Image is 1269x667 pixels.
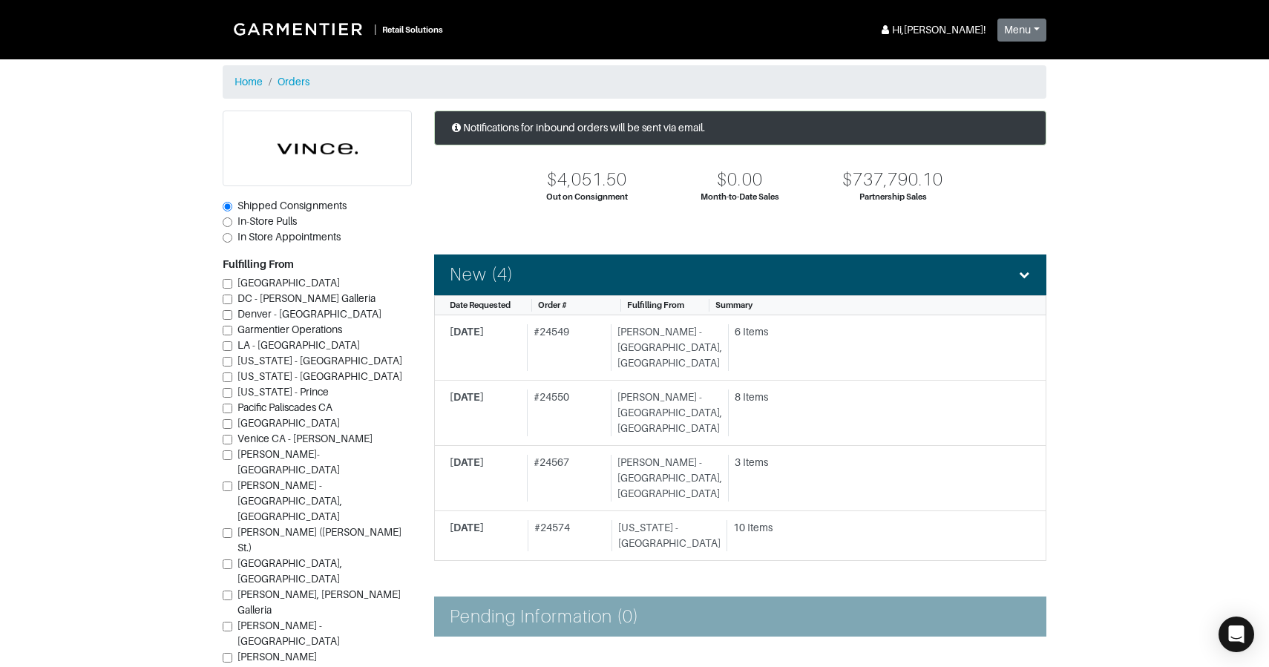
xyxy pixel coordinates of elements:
small: Retail Solutions [382,25,443,34]
div: # 24550 [527,390,605,436]
input: Shipped Consignments [223,202,232,211]
a: Home [235,76,263,88]
span: [DATE] [450,326,484,338]
div: 3 Items [735,455,1020,470]
span: [PERSON_NAME] ([PERSON_NAME] St.) [237,526,401,553]
span: Date Requested [450,300,511,309]
input: [PERSON_NAME][GEOGRAPHIC_DATA] [223,653,232,663]
input: [PERSON_NAME]-[GEOGRAPHIC_DATA] [223,450,232,460]
span: In-Store Pulls [237,215,297,227]
div: # 24567 [527,455,605,502]
div: 6 Items [735,324,1020,340]
div: 8 Items [735,390,1020,405]
span: [PERSON_NAME]-[GEOGRAPHIC_DATA] [237,448,340,476]
span: Pacific Paliscades CA [237,401,332,413]
img: Garmentier [226,15,374,43]
div: $737,790.10 [842,169,944,191]
input: [PERSON_NAME] - [GEOGRAPHIC_DATA], [GEOGRAPHIC_DATA] [223,482,232,491]
span: [DATE] [450,391,484,403]
span: In Store Appointments [237,231,341,243]
label: Fulfilling From [223,257,294,272]
input: [PERSON_NAME], [PERSON_NAME] Galleria [223,591,232,600]
div: Hi, [PERSON_NAME] ! [879,22,986,38]
input: Garmentier Operations [223,326,232,335]
input: [US_STATE] - Prince [223,388,232,398]
span: LA - [GEOGRAPHIC_DATA] [237,339,360,351]
input: [PERSON_NAME] - [GEOGRAPHIC_DATA] [223,622,232,631]
span: Shipped Consignments [237,200,347,211]
input: [GEOGRAPHIC_DATA] [223,279,232,289]
span: [PERSON_NAME], [PERSON_NAME] Galleria [237,588,401,616]
div: Out on Consignment [546,191,628,203]
span: Summary [715,300,752,309]
div: [PERSON_NAME] - [GEOGRAPHIC_DATA], [GEOGRAPHIC_DATA] [611,324,722,371]
span: [DATE] [450,456,484,468]
span: [GEOGRAPHIC_DATA] [237,277,340,289]
nav: breadcrumb [223,65,1046,99]
input: [US_STATE] - [GEOGRAPHIC_DATA] [223,372,232,382]
button: Menu [997,19,1046,42]
input: [PERSON_NAME] ([PERSON_NAME] St.) [223,528,232,538]
input: In Store Appointments [223,233,232,243]
h4: Pending Information (0) [450,606,639,628]
input: LA - [GEOGRAPHIC_DATA] [223,341,232,351]
span: Garmentier Operations [237,323,342,335]
a: Orders [278,76,309,88]
input: [US_STATE] - [GEOGRAPHIC_DATA] [223,357,232,367]
div: # 24574 [528,520,606,551]
span: Order # [538,300,567,309]
span: [US_STATE] - [GEOGRAPHIC_DATA] [237,355,402,367]
div: [PERSON_NAME] - [GEOGRAPHIC_DATA], [GEOGRAPHIC_DATA] [611,390,722,436]
h4: New (4) [450,264,514,286]
div: # 24549 [527,324,605,371]
span: [PERSON_NAME] - [GEOGRAPHIC_DATA] [237,620,340,647]
input: [GEOGRAPHIC_DATA] [223,419,232,429]
span: [US_STATE] - Prince [237,386,329,398]
span: Fulfilling From [627,300,684,309]
div: | [374,22,376,37]
input: [GEOGRAPHIC_DATA], [GEOGRAPHIC_DATA] [223,559,232,569]
input: Pacific Paliscades CA [223,404,232,413]
input: In-Store Pulls [223,217,232,227]
div: $0.00 [717,169,762,191]
span: [GEOGRAPHIC_DATA] [237,417,340,429]
div: Open Intercom Messenger [1219,617,1254,652]
div: Month-to-Date Sales [701,191,779,203]
div: $4,051.50 [547,169,627,191]
span: DC - [PERSON_NAME] Galleria [237,292,376,304]
input: DC - [PERSON_NAME] Galleria [223,295,232,304]
span: [US_STATE] - [GEOGRAPHIC_DATA] [237,370,402,382]
div: [PERSON_NAME] - [GEOGRAPHIC_DATA], [GEOGRAPHIC_DATA] [611,455,722,502]
span: Denver - [GEOGRAPHIC_DATA] [237,308,381,320]
a: |Retail Solutions [223,12,449,46]
input: Denver - [GEOGRAPHIC_DATA] [223,310,232,320]
span: [GEOGRAPHIC_DATA], [GEOGRAPHIC_DATA] [237,557,342,585]
div: 10 Items [733,520,1020,536]
span: [DATE] [450,522,484,533]
span: Venice CA - [PERSON_NAME] [237,433,373,444]
span: [PERSON_NAME] - [GEOGRAPHIC_DATA], [GEOGRAPHIC_DATA] [237,479,342,522]
div: Notifications for inbound orders will be sent via email. [434,111,1046,145]
input: Venice CA - [PERSON_NAME] [223,435,232,444]
div: [US_STATE] - [GEOGRAPHIC_DATA] [611,520,721,551]
div: Partnership Sales [859,191,927,203]
img: cyAkLTq7csKWtL9WARqkkVaF.png [223,111,411,185]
